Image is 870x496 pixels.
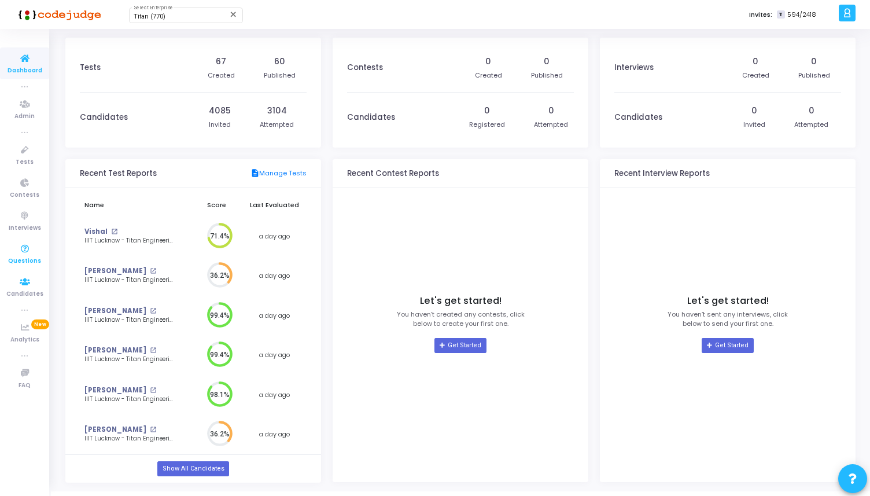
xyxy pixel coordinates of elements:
mat-icon: description [250,168,259,179]
th: Name [80,194,191,216]
div: 0 [751,105,757,117]
td: a day ago [242,375,307,415]
a: [PERSON_NAME] [84,306,146,316]
mat-icon: open_in_new [150,308,156,314]
td: a day ago [242,335,307,375]
span: Candidates [6,289,43,299]
span: Analytics [10,335,39,345]
h3: Candidates [80,113,128,122]
h3: Recent Interview Reports [614,169,710,178]
th: Score [191,194,242,216]
span: Tests [16,157,34,167]
mat-icon: open_in_new [150,268,156,274]
div: 0 [484,105,490,117]
mat-icon: open_in_new [150,347,156,354]
span: T [777,10,784,19]
div: Attempted [260,120,294,130]
a: Get Started [434,338,486,353]
div: 0 [811,56,817,68]
td: a day ago [242,414,307,454]
h4: Let's get started! [420,295,502,307]
h3: Recent Contest Reports [347,169,439,178]
div: 67 [216,56,226,68]
div: 0 [548,105,554,117]
h3: Recent Test Reports [80,169,157,178]
a: Show All Candidates [157,461,228,476]
td: a day ago [242,256,307,296]
span: 594/2418 [787,10,816,20]
a: Get Started [702,338,753,353]
div: Invited [209,120,231,130]
div: 0 [544,56,550,68]
div: Attempted [534,120,568,130]
div: 4085 [209,105,231,117]
a: [PERSON_NAME] [84,346,146,355]
div: Invited [743,120,765,130]
h3: Candidates [347,113,395,122]
div: IIIT Lucknow - Titan Engineering Intern 2026 [84,355,174,364]
span: Titan (770) [134,13,165,20]
div: Published [531,71,563,80]
a: Vishal [84,227,108,237]
div: Created [208,71,235,80]
h3: Tests [80,63,101,72]
td: a day ago [242,296,307,336]
div: Published [798,71,830,80]
a: [PERSON_NAME] [84,425,146,435]
div: Registered [469,120,505,130]
div: Published [264,71,296,80]
span: New [31,319,49,329]
span: Interviews [9,223,41,233]
div: Created [742,71,769,80]
div: IIIT Lucknow - Titan Engineering Intern 2026 [84,237,174,245]
div: 0 [485,56,491,68]
div: 0 [809,105,814,117]
td: a day ago [242,216,307,256]
a: Manage Tests [250,168,307,179]
a: [PERSON_NAME] [84,266,146,276]
mat-icon: Clear [229,10,238,19]
div: IIIT Lucknow - Titan Engineering Intern 2026 [84,316,174,325]
span: FAQ [19,381,31,391]
h3: Interviews [614,63,654,72]
div: IIIT Lucknow - Titan Engineering Intern 2026 [84,276,174,285]
span: Dashboard [8,66,42,76]
h3: Contests [347,63,383,72]
label: Invites: [749,10,772,20]
span: Admin [14,112,35,122]
img: logo [14,3,101,26]
p: You haven’t sent any interviews, click below to send your first one. [668,310,788,329]
div: IIIT Lucknow - Titan Engineering Intern 2026 [84,435,174,443]
div: IIIT Lucknow - Titan Engineering Intern 2026 [84,395,174,404]
div: Created [475,71,502,80]
span: Contests [10,190,39,200]
mat-icon: open_in_new [150,427,156,433]
mat-icon: open_in_new [150,387,156,394]
h3: Candidates [614,113,662,122]
p: You haven’t created any contests, click below to create your first one. [397,310,525,329]
div: Attempted [794,120,828,130]
div: 3104 [267,105,287,117]
div: 0 [753,56,758,68]
div: 60 [274,56,285,68]
span: Questions [8,256,41,266]
th: Last Evaluated [242,194,307,216]
h4: Let's get started! [687,295,769,307]
mat-icon: open_in_new [111,229,117,235]
a: [PERSON_NAME] [84,385,146,395]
